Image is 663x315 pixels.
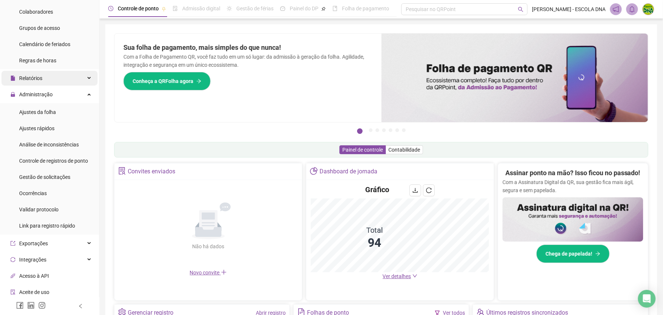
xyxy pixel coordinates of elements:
[10,76,15,81] span: file
[10,290,15,295] span: audit
[19,41,70,47] span: Calendário de feriados
[426,187,432,193] span: reload
[19,125,54,131] span: Ajustes rápidos
[19,289,49,295] span: Aceite de uso
[19,190,47,196] span: Ocorrências
[389,128,392,132] button: 5
[108,6,113,11] span: clock-circle
[19,9,53,15] span: Colaboradores
[381,34,648,122] img: banner%2F8d14a306-6205-4263-8e5b-06e9a85ad873.png
[365,184,389,195] h4: Gráfico
[182,6,220,11] span: Admissão digital
[357,128,363,134] button: 1
[613,6,619,13] span: notification
[19,257,46,263] span: Integrações
[19,158,88,164] span: Controle de registros de ponto
[536,245,610,263] button: Chega de papelada!
[383,273,417,279] a: Ver detalhes down
[10,92,15,97] span: lock
[174,242,242,250] div: Não há dados
[382,128,386,132] button: 4
[402,128,406,132] button: 7
[19,109,56,115] span: Ajustes da folha
[321,7,326,11] span: pushpin
[502,197,643,242] img: banner%2F02c71560-61a6-44d4-94b9-c8ab97240462.png
[221,269,227,275] span: plus
[10,273,15,278] span: api
[19,174,70,180] span: Gestão de solicitações
[19,273,49,279] span: Acesso à API
[19,207,59,212] span: Validar protocolo
[412,273,417,278] span: down
[118,167,126,175] span: solution
[123,72,211,90] button: Conheça a QRFolha agora
[118,6,159,11] span: Controle de ponto
[162,7,166,11] span: pushpin
[19,223,75,229] span: Link para registro rápido
[342,147,383,153] span: Painel de controle
[638,290,656,308] div: Open Intercom Messenger
[227,6,232,11] span: sun
[629,6,635,13] span: bell
[19,25,60,31] span: Grupos de acesso
[290,6,318,11] span: Painel do DP
[388,147,420,153] span: Contabilidade
[310,167,318,175] span: pie-chart
[412,187,418,193] span: download
[123,42,373,53] h2: Sua folha de pagamento, mais simples do que nunca!
[19,75,42,81] span: Relatórios
[546,250,592,258] span: Chega de papelada!
[19,91,53,97] span: Administração
[190,270,227,276] span: Novo convite
[19,142,79,148] span: Análise de inconsistências
[532,5,606,13] span: [PERSON_NAME] - ESCOLA DNA
[595,251,600,256] span: arrow-right
[19,58,56,63] span: Regras de horas
[38,302,46,309] span: instagram
[196,79,201,84] span: arrow-right
[375,128,379,132] button: 3
[320,165,377,178] div: Dashboard de jornada
[369,128,373,132] button: 2
[10,241,15,246] span: export
[123,53,373,69] p: Com a Folha de Pagamento QR, você faz tudo em um só lugar: da admissão à geração da folha. Agilid...
[10,257,15,262] span: sync
[332,6,338,11] span: book
[128,165,175,178] div: Convites enviados
[383,273,411,279] span: Ver detalhes
[173,6,178,11] span: file-done
[16,302,24,309] span: facebook
[505,168,641,178] h2: Assinar ponto na mão? Isso ficou no passado!
[236,6,274,11] span: Gestão de férias
[19,240,48,246] span: Exportações
[133,77,193,85] span: Conheça a QRFolha agora
[395,128,399,132] button: 6
[27,302,35,309] span: linkedin
[342,6,389,11] span: Folha de pagamento
[280,6,285,11] span: dashboard
[643,4,654,15] img: 65556
[518,7,523,12] span: search
[502,178,643,194] p: Com a Assinatura Digital da QR, sua gestão fica mais ágil, segura e sem papelada.
[78,304,83,309] span: left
